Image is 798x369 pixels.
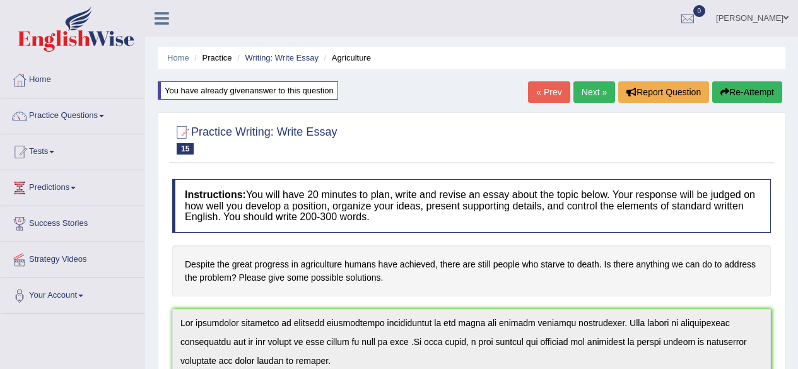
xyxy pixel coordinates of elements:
[172,179,771,233] h4: You will have 20 minutes to plan, write and revise an essay about the topic below. Your response ...
[693,5,706,17] span: 0
[245,53,319,62] a: Writing: Write Essay
[1,242,144,274] a: Strategy Videos
[321,52,371,64] li: Agriculture
[185,189,246,200] b: Instructions:
[177,143,194,155] span: 15
[528,81,570,103] a: « Prev
[1,134,144,166] a: Tests
[618,81,709,103] button: Report Question
[172,245,771,296] h4: Despite the great progress in agriculture humans have achieved, there are still people who starve...
[1,62,144,94] a: Home
[1,278,144,310] a: Your Account
[712,81,782,103] button: Re-Attempt
[191,52,232,64] li: Practice
[573,81,615,103] a: Next »
[172,123,337,155] h2: Practice Writing: Write Essay
[1,206,144,238] a: Success Stories
[1,170,144,202] a: Predictions
[167,53,189,62] a: Home
[1,98,144,130] a: Practice Questions
[158,81,338,100] div: You have already given answer to this question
